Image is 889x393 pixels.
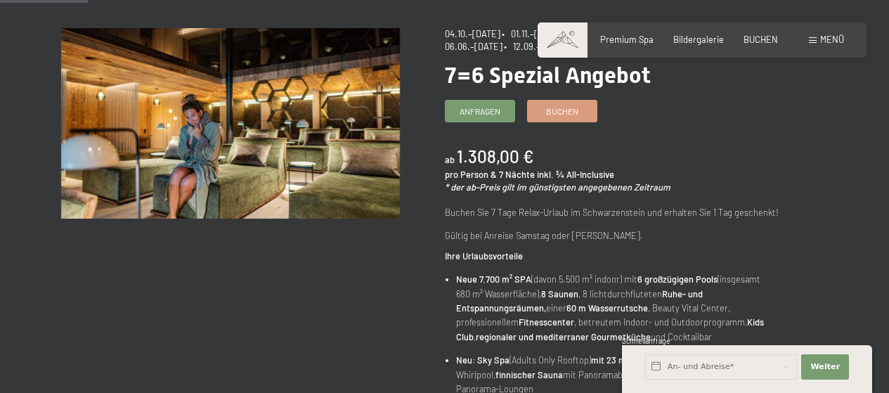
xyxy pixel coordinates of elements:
[460,105,500,117] span: Anfragen
[456,316,764,342] strong: Kids Club
[537,169,614,180] span: inkl. ¾ All-Inclusive
[622,337,670,345] span: Schnellanfrage
[445,28,767,52] span: • 06.06.–[DATE]
[499,169,535,180] span: 7 Nächte
[673,34,724,45] a: Bildergalerie
[445,181,670,193] em: * der ab-Preis gilt im günstigsten angegebenen Zeitraum
[445,228,784,243] p: Gültig bei Anreise Samstag oder [PERSON_NAME].
[504,41,569,52] span: • 12.09.–[DATE]
[456,272,783,344] li: (davon 5.500 m² indoor) mit (insgesamt 680 m² Wasserfläche), , 8 lichtdurchfluteten einer , Beaut...
[445,250,523,262] strong: Ihre Urlaubsvorteile
[476,331,651,342] strong: regionaler und mediterraner Gourmetküche
[820,34,844,45] span: Menü
[519,316,574,328] strong: Fitnesscenter
[541,288,578,299] strong: 8 Saunen
[445,62,651,89] span: 7=6 Spezial Angebot
[495,369,563,380] strong: finnischer Sauna
[600,34,654,45] a: Premium Spa
[456,288,703,314] strong: Ruhe- und Entspannungsräumen,
[744,34,778,45] a: BUCHEN
[445,169,497,180] span: pro Person &
[456,273,531,285] strong: Neue 7.700 m² SPA
[61,28,400,219] img: 7=6 Spezial Angebot
[502,28,562,39] span: • 01.11.–[DATE]
[591,354,692,366] strong: mit 23 m Infinity Sky Pool
[446,101,514,122] a: Anfragen
[546,105,578,117] span: Buchen
[445,205,784,219] p: Buchen Sie 7 Tage Relax-Urlaub im Schwarzenstein und erhalten Sie 1 Tag geschenkt!
[457,146,533,167] b: 1.308,00 €
[810,361,840,373] span: Weiter
[637,273,718,285] strong: 6 großzügigen Pools
[801,354,849,380] button: Weiter
[566,302,648,314] strong: 60 m Wasserrutsche
[445,28,500,39] span: 04.10.–[DATE]
[445,154,455,165] span: ab
[456,354,510,366] strong: Neu: Sky Spa
[528,101,597,122] a: Buchen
